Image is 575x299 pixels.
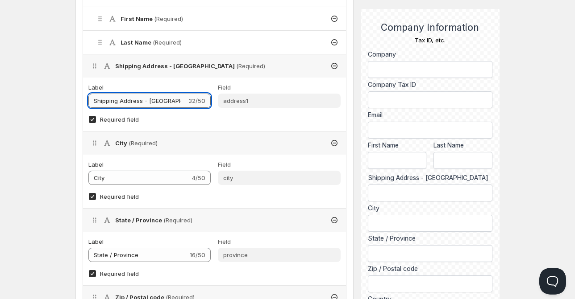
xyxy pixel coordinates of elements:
label: Company [368,50,492,59]
span: Field [218,238,231,245]
span: Label [88,238,104,245]
label: First Name [368,141,427,150]
span: (Required) [154,15,183,22]
label: City [368,204,492,213]
label: Zip / Postal code [368,264,492,273]
span: (Required) [129,139,158,147]
h4: State / Province [115,216,192,225]
span: Label [88,161,104,168]
label: State / Province [368,234,492,243]
h4: Last Name [121,38,182,47]
span: Field [218,161,231,168]
div: Tax ID, etc. [368,36,492,45]
span: (Required) [153,39,182,46]
span: Required field [100,193,139,200]
label: Shipping Address - [GEOGRAPHIC_DATA] [368,173,492,182]
iframe: Help Scout Beacon - Open [539,268,566,295]
h4: First Name [121,14,183,23]
span: (Required) [163,217,192,224]
h4: City [115,139,158,147]
span: Label [88,84,104,91]
span: Field [218,84,231,91]
div: Email [368,111,492,119]
label: Company Tax ID [368,80,492,89]
span: Required field [100,116,139,123]
span: (Required) [236,62,265,70]
label: Last Name [433,141,492,150]
span: Required field [100,270,139,277]
h4: Shipping Address - [GEOGRAPHIC_DATA] [115,61,265,70]
h2: Company Information [368,22,492,33]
